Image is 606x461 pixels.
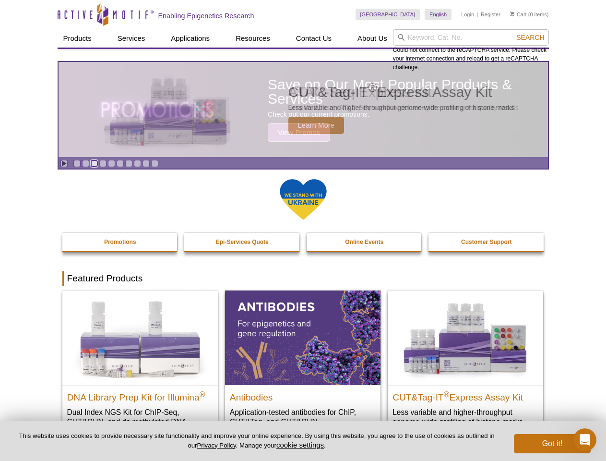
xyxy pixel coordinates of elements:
[481,11,500,18] a: Register
[356,9,420,20] a: [GEOGRAPHIC_DATA]
[513,33,547,42] button: Search
[230,407,376,427] p: Application-tested antibodies for ChIP, CUT&Tag, and CUT&RUN.
[62,291,218,385] img: DNA Library Prep Kit for Illumina
[279,178,327,221] img: We Stand With Ukraine
[428,233,545,251] a: Customer Support
[388,291,543,436] a: CUT&Tag-IT® Express Assay Kit CUT&Tag-IT®Express Assay Kit Less variable and higher-throughput ge...
[510,12,514,16] img: Your Cart
[91,160,98,167] a: Go to slide 3
[516,34,544,41] span: Search
[225,291,380,436] a: All Antibodies Antibodies Application-tested antibodies for ChIP, CUT&Tag, and CUT&RUN.
[392,407,538,427] p: Less variable and higher-throughput genome-wide profiling of histone marks​.
[62,233,178,251] a: Promotions
[62,291,218,446] a: DNA Library Prep Kit for Illumina DNA Library Prep Kit for Illumina® Dual Index NGS Kit for ChIP-...
[15,432,498,450] p: This website uses cookies to provide necessary site functionality and improve your online experie...
[151,160,158,167] a: Go to slide 10
[143,160,150,167] a: Go to slide 9
[510,9,549,20] li: (0 items)
[444,390,450,398] sup: ®
[461,11,474,18] a: Login
[573,428,596,451] iframe: Intercom live chat
[225,291,380,385] img: All Antibodies
[510,11,527,18] a: Cart
[425,9,452,20] a: English
[73,160,81,167] a: Go to slide 1
[197,442,236,449] a: Privacy Policy
[388,291,543,385] img: CUT&Tag-IT® Express Assay Kit
[99,160,107,167] a: Go to slide 4
[230,29,276,48] a: Resources
[67,407,213,437] p: Dual Index NGS Kit for ChIP-Seq, CUT&RUN, and ds methylated DNA assays.
[514,434,591,453] button: Got it!
[112,29,151,48] a: Services
[67,388,213,402] h2: DNA Library Prep Kit for Illumina
[477,9,478,20] li: |
[62,271,544,286] h2: Featured Products
[216,239,269,245] strong: Epi-Services Quote
[60,160,68,167] a: Toggle autoplay
[276,441,324,449] button: cookie settings
[461,239,511,245] strong: Customer Support
[165,29,215,48] a: Applications
[117,160,124,167] a: Go to slide 6
[158,12,254,20] h2: Enabling Epigenetics Research
[393,29,549,72] div: Could not connect to the reCAPTCHA service. Please check your internet connection and reload to g...
[134,160,141,167] a: Go to slide 8
[392,388,538,402] h2: CUT&Tag-IT Express Assay Kit
[82,160,89,167] a: Go to slide 2
[230,388,376,402] h2: Antibodies
[125,160,132,167] a: Go to slide 7
[345,239,383,245] strong: Online Events
[108,160,115,167] a: Go to slide 5
[307,233,423,251] a: Online Events
[104,239,136,245] strong: Promotions
[58,29,97,48] a: Products
[393,29,549,46] input: Keyword, Cat. No.
[184,233,300,251] a: Epi-Services Quote
[352,29,393,48] a: About Us
[200,390,205,398] sup: ®
[290,29,337,48] a: Contact Us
